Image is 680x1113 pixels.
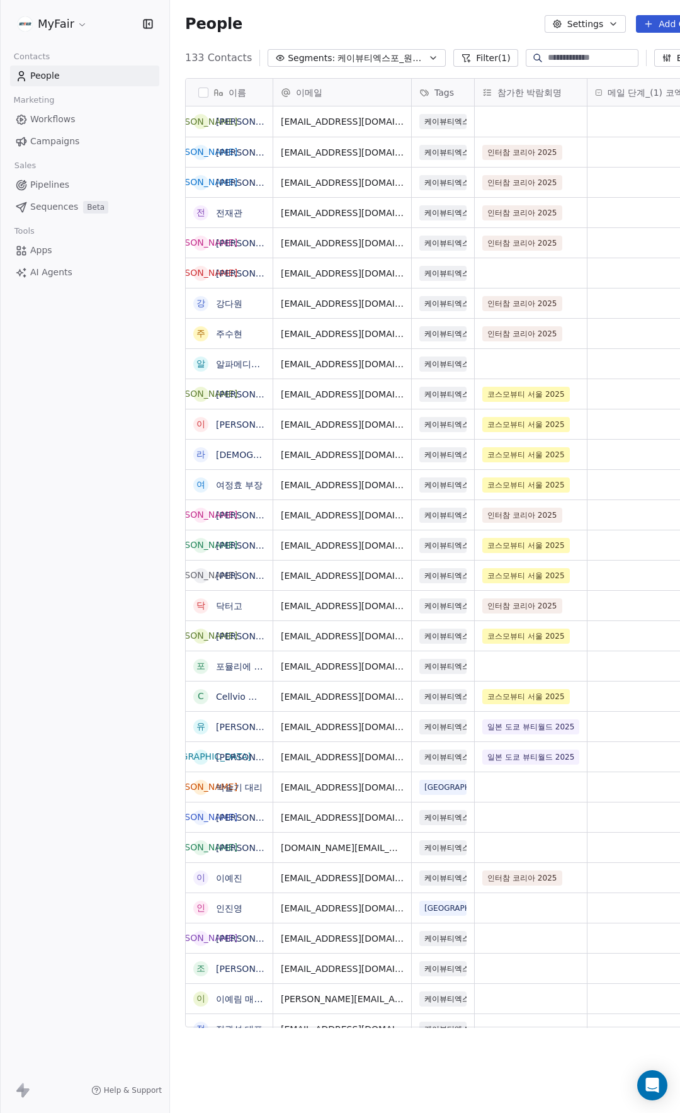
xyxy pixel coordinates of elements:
span: 케이뷰티엑스포_원래알던리드 [419,477,467,493]
div: 조 [196,962,205,975]
span: 케이뷰티엑스포_원래알던리드 [419,508,467,523]
span: 케이뷰티엑스포_원래알던리드 [419,961,467,976]
span: 케이뷰티엑스포_원래알던리드 [419,145,467,160]
a: SequencesBeta [10,197,159,217]
span: 코스모뷰티 서울 2025 [482,568,570,583]
div: [PERSON_NAME] [164,629,237,642]
span: [EMAIL_ADDRESS][DOMAIN_NAME] [281,781,404,794]
span: People [185,14,242,33]
a: Cellvio 코스메틱 담당자 [216,692,313,702]
span: Help & Support [104,1085,162,1095]
div: Tags [412,79,474,106]
div: [PERSON_NAME] [164,508,237,522]
span: 케이뷰티엑스포_원래알던리드 [419,266,467,281]
a: [PERSON_NAME] 매니저 [216,722,319,732]
div: [PERSON_NAME] [164,387,237,401]
a: [PERSON_NAME] 이사 [216,571,310,581]
span: [EMAIL_ADDRESS][DOMAIN_NAME] [281,207,404,219]
span: [EMAIL_ADDRESS][DOMAIN_NAME] [281,328,404,340]
div: 닥 [196,599,205,612]
a: 정관석 대표 [216,1024,263,1034]
a: People [10,66,159,86]
span: [EMAIL_ADDRESS][DOMAIN_NAME] [281,176,404,189]
a: 닥터고 [216,601,242,611]
a: 이예진 [216,873,242,883]
span: 케이뷰티엑스포_원래알던리드 [419,417,467,432]
div: [PERSON_NAME] [164,841,237,854]
div: [PERSON_NAME] [164,176,237,189]
span: 케이뷰티엑스포_원래알던리드 [419,568,467,583]
span: 케이뷰티엑스포_원래알던리드 [419,719,467,734]
div: [DEMOGRAPHIC_DATA] [150,750,251,763]
span: [EMAIL_ADDRESS][DOMAIN_NAME] [281,600,404,612]
a: [PERSON_NAME] 매니저 [216,843,319,853]
span: 케이뷰티엑스포_원래알던리드 [419,205,467,220]
span: 코스모뷰티 서울 2025 [482,417,570,432]
span: Sales [9,156,42,175]
span: 케이뷰티엑스포_원래알던리드 [419,629,467,644]
a: AI Agents [10,262,159,283]
a: Help & Support [91,1085,162,1095]
span: Apps [30,244,52,257]
div: 이 [196,992,205,1005]
span: 인터참 코리아 2025 [482,598,562,614]
button: Settings [545,15,626,33]
div: [PERSON_NAME] [164,539,237,552]
span: 인터참 코리아 2025 [482,296,562,311]
div: 정 [196,1022,205,1036]
span: Sequences [30,200,78,214]
span: 케이뷰티엑스포_원래알던리드 [419,810,467,825]
span: 케이뷰티엑스포_원래알던리드 [419,326,467,341]
span: [EMAIL_ADDRESS][DOMAIN_NAME] [281,479,404,491]
a: [PERSON_NAME] 이사 [216,540,310,551]
span: 인터참 코리아 2025 [482,236,562,251]
a: [PERSON_NAME] 팀장 [216,964,310,974]
a: [PERSON_NAME] 부장 [216,933,310,944]
a: 박슬기 대리 [216,782,263,792]
span: MyFair [38,16,74,32]
span: People [30,69,60,83]
a: [PERSON_NAME] [216,147,289,157]
button: MyFair [15,13,90,35]
span: 참가한 박람회명 [497,86,562,99]
span: 케이뷰티엑스포_원래알던리드 [419,236,467,251]
span: [EMAIL_ADDRESS][DOMAIN_NAME] [281,267,404,280]
span: 코스모뷰티 서울 2025 [482,387,570,402]
span: 케이뷰티엑스포_원래알던리드 [419,870,467,886]
span: 인터참 코리아 2025 [482,145,562,160]
div: 여 [196,478,205,491]
a: [DEMOGRAPHIC_DATA] 대리 [216,450,337,460]
div: 이 [196,418,205,431]
a: Workflows [10,109,159,130]
span: 케이뷰티엑스포_원래알던리드 [419,114,467,129]
span: [EMAIL_ADDRESS][DOMAIN_NAME] [281,237,404,249]
span: [DOMAIN_NAME][EMAIL_ADDRESS][DOMAIN_NAME] [281,842,404,854]
span: [PERSON_NAME][EMAIL_ADDRESS][DOMAIN_NAME] [281,993,404,1005]
span: [EMAIL_ADDRESS][DOMAIN_NAME] [281,721,404,733]
span: [EMAIL_ADDRESS][DOMAIN_NAME] [281,751,404,763]
div: 이름 [186,79,273,106]
a: 알파메디칼 담당자 [216,359,289,369]
a: 주수현 [216,329,242,339]
div: [PERSON_NAME] [164,236,237,249]
span: 인터참 코리아 2025 [482,326,562,341]
span: 인터참 코리아 2025 [482,205,562,220]
div: 강 [196,297,205,310]
span: 케이뷰티엑스포_원래알던리드 [419,659,467,674]
a: 강다원 [216,299,242,309]
span: [EMAIL_ADDRESS][DOMAIN_NAME] [281,297,404,310]
button: Filter(1) [453,49,518,67]
span: 케이뷰티엑스포_원래알던리드 [419,387,467,402]
div: 알 [196,357,205,370]
span: 케이뷰티엑스포_원래알던리드 [419,357,467,372]
span: 코스모뷰티 서울 2025 [482,477,570,493]
span: Segments: [288,52,335,65]
span: 코스모뷰티 서울 2025 [482,447,570,462]
span: [EMAIL_ADDRESS][DOMAIN_NAME] [281,932,404,945]
span: 케이뷰티엑스포_원래알던리드 [419,598,467,614]
div: [PERSON_NAME] [164,932,237,945]
div: [PERSON_NAME] [164,266,237,280]
span: [EMAIL_ADDRESS][DOMAIN_NAME] [281,539,404,552]
span: 케이뷰티엑스포_원래알던리드 [419,296,467,311]
span: Contacts [8,47,55,66]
